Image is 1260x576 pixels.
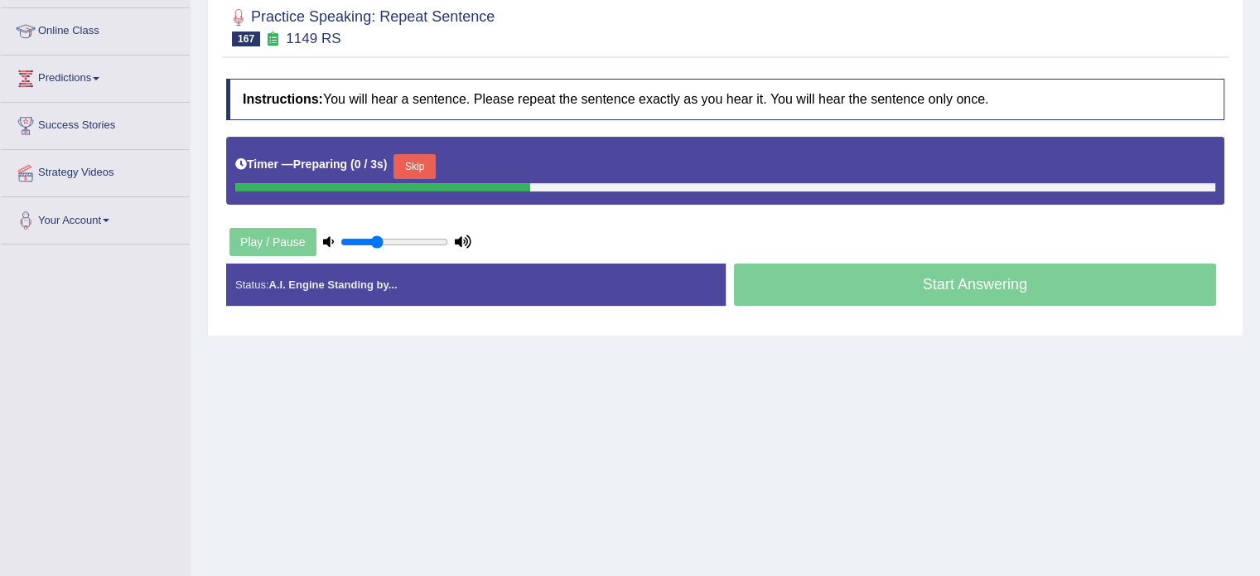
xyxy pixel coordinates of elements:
div: Status: [226,264,726,306]
h5: Timer — [235,158,387,171]
small: 1149 RS [286,31,340,46]
a: Online Class [1,8,190,50]
h2: Practice Speaking: Repeat Sentence [226,5,495,46]
b: Preparing [293,157,347,171]
strong: A.I. Engine Standing by... [268,278,397,291]
h4: You will hear a sentence. Please repeat the sentence exactly as you hear it. You will hear the se... [226,79,1224,120]
span: 167 [232,31,260,46]
a: Predictions [1,56,190,97]
a: Success Stories [1,103,190,144]
button: Skip [393,154,435,179]
b: ) [384,157,388,171]
b: Instructions: [243,92,323,106]
small: Exam occurring question [264,31,282,47]
a: Your Account [1,197,190,239]
b: ( [350,157,355,171]
b: 0 / 3s [355,157,384,171]
a: Strategy Videos [1,150,190,191]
